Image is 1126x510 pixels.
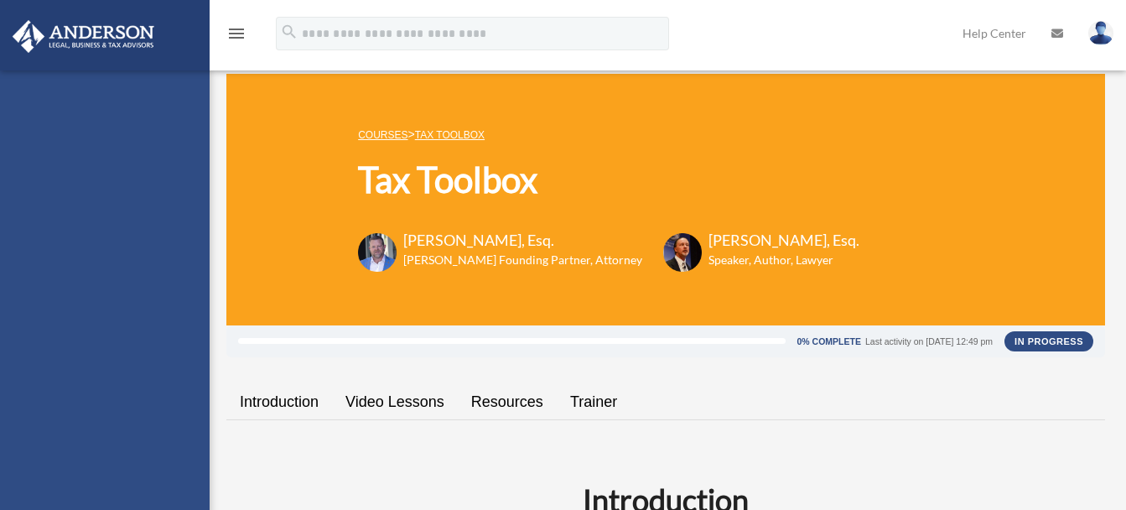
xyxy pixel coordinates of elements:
[358,155,859,205] h1: Tax Toolbox
[403,252,642,268] h6: [PERSON_NAME] Founding Partner, Attorney
[458,378,557,426] a: Resources
[403,230,642,251] h3: [PERSON_NAME], Esq.
[797,337,861,346] div: 0% Complete
[557,378,630,426] a: Trainer
[226,23,246,44] i: menu
[708,252,838,268] h6: Speaker, Author, Lawyer
[226,29,246,44] a: menu
[226,378,332,426] a: Introduction
[663,233,702,272] img: Scott-Estill-Headshot.png
[332,378,458,426] a: Video Lessons
[358,233,397,272] img: Toby-circle-head.png
[8,20,159,53] img: Anderson Advisors Platinum Portal
[1004,331,1093,351] div: In Progress
[358,124,859,145] p: >
[280,23,298,41] i: search
[708,230,859,251] h3: [PERSON_NAME], Esq.
[865,337,993,346] div: Last activity on [DATE] 12:49 pm
[358,129,407,141] a: COURSES
[1088,21,1113,45] img: User Pic
[415,129,485,141] a: Tax Toolbox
